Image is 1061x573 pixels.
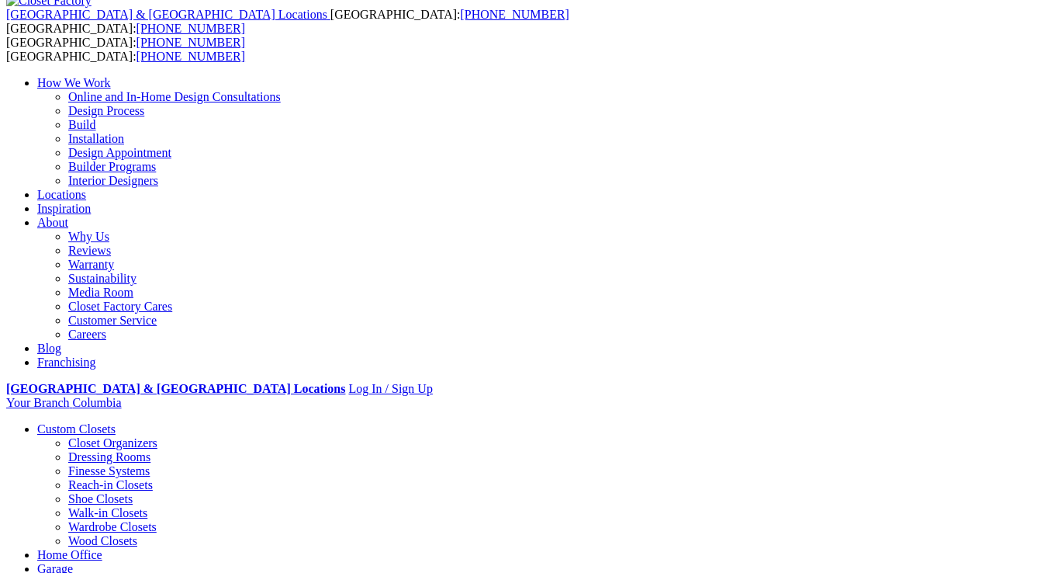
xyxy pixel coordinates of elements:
[37,422,116,436] a: Custom Closets
[37,342,61,355] a: Blog
[37,76,111,89] a: How We Work
[348,382,432,395] a: Log In / Sign Up
[68,520,157,533] a: Wardrobe Closets
[6,396,69,409] span: Your Branch
[37,356,96,369] a: Franchising
[460,8,569,21] a: [PHONE_NUMBER]
[68,436,157,450] a: Closet Organizers
[6,8,330,21] a: [GEOGRAPHIC_DATA] & [GEOGRAPHIC_DATA] Locations
[68,118,96,131] a: Build
[68,258,114,271] a: Warranty
[68,478,153,491] a: Reach-in Closets
[68,146,171,159] a: Design Appointment
[37,216,68,229] a: About
[68,464,150,477] a: Finesse Systems
[68,160,156,173] a: Builder Programs
[68,104,144,117] a: Design Process
[37,202,91,215] a: Inspiration
[68,286,133,299] a: Media Room
[137,36,245,49] a: [PHONE_NUMBER]
[6,382,345,395] a: [GEOGRAPHIC_DATA] & [GEOGRAPHIC_DATA] Locations
[68,244,111,257] a: Reviews
[137,50,245,63] a: [PHONE_NUMBER]
[68,230,109,243] a: Why Us
[68,506,147,519] a: Walk-in Closets
[68,300,172,313] a: Closet Factory Cares
[68,534,137,547] a: Wood Closets
[68,132,124,145] a: Installation
[68,90,281,103] a: Online and In-Home Design Consultations
[68,328,106,341] a: Careers
[6,396,122,409] a: Your Branch Columbia
[68,492,133,505] a: Shoe Closets
[72,396,121,409] span: Columbia
[68,314,157,327] a: Customer Service
[68,174,158,187] a: Interior Designers
[6,8,327,21] span: [GEOGRAPHIC_DATA] & [GEOGRAPHIC_DATA] Locations
[37,188,86,201] a: Locations
[68,450,150,464] a: Dressing Rooms
[68,272,137,285] a: Sustainability
[6,8,569,35] span: [GEOGRAPHIC_DATA]: [GEOGRAPHIC_DATA]:
[137,22,245,35] a: [PHONE_NUMBER]
[6,36,245,63] span: [GEOGRAPHIC_DATA]: [GEOGRAPHIC_DATA]:
[37,548,102,561] a: Home Office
